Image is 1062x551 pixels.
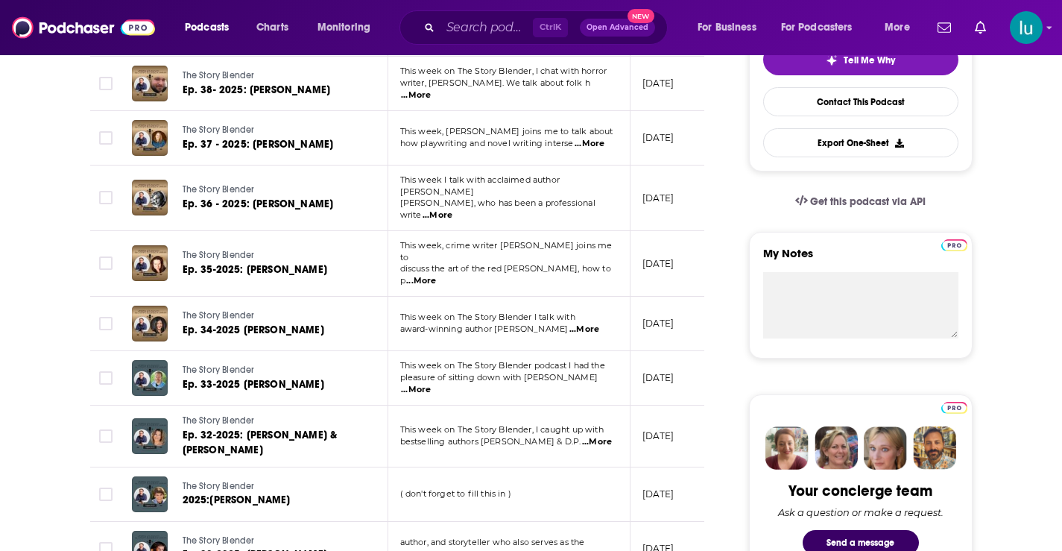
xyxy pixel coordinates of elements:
img: Barbara Profile [815,426,858,470]
a: Ep. 37 - 2025: [PERSON_NAME] [183,137,360,152]
span: Ep. 38- 2025: [PERSON_NAME] [183,84,331,96]
a: Pro website [941,400,967,414]
button: Export One-Sheet [763,128,958,157]
span: Ep. 32-2025: [PERSON_NAME] & [PERSON_NAME] [183,429,338,456]
input: Search podcasts, credits, & more... [440,16,533,40]
span: This week on The Story Blender, I chat with horror [400,66,607,76]
a: Ep. 36 - 2025: [PERSON_NAME] [183,197,360,212]
a: The Story Blender [183,124,360,137]
span: Toggle select row [99,317,113,330]
img: Sydney Profile [765,426,809,470]
label: My Notes [763,246,958,272]
a: Pro website [941,237,967,251]
span: Ep. 34-2025 [PERSON_NAME] [183,324,324,336]
div: Search podcasts, credits, & more... [414,10,682,45]
span: author, and storyteller who also serves as the [400,537,585,547]
img: Podchaser Pro [941,239,967,251]
span: Tell Me Why [844,54,895,66]
a: Ep. 34-2025 [PERSON_NAME] [183,323,360,338]
a: Ep. 33-2025 [PERSON_NAME] [183,377,360,392]
a: Charts [247,16,297,40]
a: Ep. 35-2025: [PERSON_NAME] [183,262,360,277]
span: This week, crime writer [PERSON_NAME] joins me to [400,240,613,262]
span: Logged in as lusodano [1010,11,1043,44]
span: Toggle select row [99,429,113,443]
span: The Story Blender [183,415,255,426]
span: Ep. 37 - 2025: [PERSON_NAME] [183,138,334,151]
span: ...More [401,384,431,396]
span: Podcasts [185,17,229,38]
span: New [628,9,654,23]
div: Ask a question or make a request. [778,506,944,518]
a: Ep. 38- 2025: [PERSON_NAME] [183,83,360,98]
img: tell me why sparkle [826,54,838,66]
span: The Story Blender [183,125,255,135]
span: Open Advanced [587,24,648,31]
span: More [885,17,910,38]
span: how playwriting and novel writing interse [400,138,574,148]
span: discuss the art of the red [PERSON_NAME], how to p [400,263,611,286]
button: open menu [771,16,874,40]
span: The Story Blender [183,535,255,546]
span: [PERSON_NAME], who has been a professional write [400,198,595,220]
span: 2025:[PERSON_NAME] [183,494,291,506]
span: bestselling authors [PERSON_NAME] & D.P. [400,436,581,447]
span: Ctrl K [533,18,568,37]
span: The Story Blender [183,250,255,260]
a: The Story Blender [183,69,360,83]
span: This week, [PERSON_NAME] joins me to talk about [400,126,613,136]
button: open menu [874,16,929,40]
img: Podchaser - Follow, Share and Rate Podcasts [12,13,155,42]
span: ...More [575,138,604,150]
div: Your concierge team [788,482,932,500]
span: Monitoring [317,17,370,38]
a: Contact This Podcast [763,87,958,116]
p: [DATE] [642,131,674,144]
a: Ep. 32-2025: [PERSON_NAME] & [PERSON_NAME] [183,428,361,458]
span: Toggle select row [99,256,113,270]
span: Ep. 36 - 2025: [PERSON_NAME] [183,198,334,210]
p: [DATE] [642,317,674,330]
a: The Story Blender [183,364,360,377]
a: The Story Blender [183,415,361,428]
span: ...More [569,324,599,336]
span: The Story Blender [183,481,255,491]
span: The Story Blender [183,365,255,375]
span: ( don't forget to fill this in ) [400,488,511,499]
p: [DATE] [642,371,674,384]
span: Toggle select row [99,131,113,145]
button: open menu [174,16,248,40]
span: This week on The Story Blender I talk with [400,312,575,322]
span: Toggle select row [99,488,113,501]
span: ...More [582,436,612,448]
span: For Business [698,17,756,38]
p: [DATE] [642,77,674,89]
button: tell me why sparkleTell Me Why [763,44,958,75]
span: Ep. 33-2025 [PERSON_NAME] [183,378,324,391]
a: The Story Blender [183,535,360,548]
span: Toggle select row [99,191,113,204]
p: [DATE] [642,257,674,270]
span: The Story Blender [183,310,255,321]
button: open menu [687,16,775,40]
span: award-winning author [PERSON_NAME] [400,324,569,334]
img: User Profile [1010,11,1043,44]
span: This week on The Story Blender podcast I had the [400,360,605,371]
span: pleasure of sitting down with [PERSON_NAME] [400,372,598,382]
button: Open AdvancedNew [580,19,655,37]
span: Get this podcast via API [810,195,926,208]
button: open menu [307,16,390,40]
a: 2025:[PERSON_NAME] [183,493,360,508]
p: [DATE] [642,192,674,204]
span: Toggle select row [99,371,113,385]
p: [DATE] [642,429,674,442]
img: Podchaser Pro [941,402,967,414]
span: Toggle select row [99,77,113,90]
p: [DATE] [642,488,674,500]
span: This week I talk with acclaimed author [PERSON_NAME] [400,174,560,197]
span: ...More [423,210,452,221]
span: This week on The Story Blender, I caught up with [400,424,604,435]
span: ...More [401,89,431,101]
span: The Story Blender [183,184,255,195]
